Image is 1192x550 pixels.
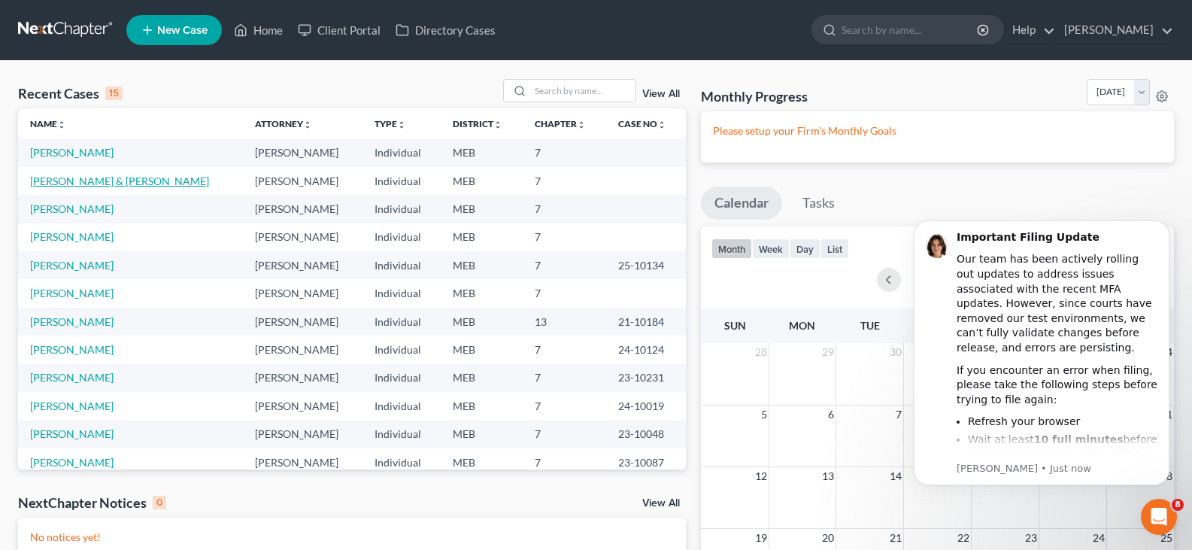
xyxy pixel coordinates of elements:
[713,123,1162,138] p: Please setup your Firm's Monthly Goals
[362,223,441,251] td: Individual
[888,529,903,547] span: 21
[243,308,362,336] td: [PERSON_NAME]
[523,167,606,195] td: 7
[820,529,836,547] span: 20
[30,427,114,440] a: [PERSON_NAME]
[606,448,686,476] td: 23-10087
[606,364,686,392] td: 23-10231
[30,259,114,272] a: [PERSON_NAME]
[860,319,880,332] span: Tue
[441,251,523,279] td: MEB
[530,80,635,102] input: Search by name...
[523,336,606,363] td: 7
[827,406,836,424] span: 6
[243,167,362,195] td: [PERSON_NAME]
[441,421,523,448] td: MEB
[441,336,523,363] td: MEB
[441,167,523,195] td: MEB
[523,448,606,476] td: 7
[30,400,114,412] a: [PERSON_NAME]
[523,223,606,251] td: 7
[1141,499,1177,535] iframe: Intercom live chat
[362,421,441,448] td: Individual
[30,315,114,328] a: [PERSON_NAME]
[362,195,441,223] td: Individual
[30,287,114,299] a: [PERSON_NAME]
[523,251,606,279] td: 7
[606,392,686,420] td: 24-10019
[606,308,686,336] td: 21-10184
[30,230,114,243] a: [PERSON_NAME]
[30,146,114,159] a: [PERSON_NAME]
[1172,499,1184,511] span: 8
[362,279,441,307] td: Individual
[441,223,523,251] td: MEB
[523,138,606,166] td: 7
[711,239,752,259] button: month
[30,371,114,384] a: [PERSON_NAME]
[523,421,606,448] td: 7
[362,308,441,336] td: Individual
[157,25,208,36] span: New Case
[243,364,362,392] td: [PERSON_NAME]
[657,120,666,129] i: unfold_more
[57,120,66,129] i: unfold_more
[701,187,782,220] a: Calendar
[441,364,523,392] td: MEB
[243,448,362,476] td: [PERSON_NAME]
[523,308,606,336] td: 13
[441,392,523,420] td: MEB
[820,343,836,361] span: 29
[724,319,746,332] span: Sun
[30,175,209,187] a: [PERSON_NAME] & [PERSON_NAME]
[362,448,441,476] td: Individual
[789,187,848,220] a: Tasks
[441,279,523,307] td: MEB
[642,89,680,99] a: View All
[303,120,312,129] i: unfold_more
[790,239,820,259] button: day
[891,202,1192,542] iframe: Intercom notifications message
[701,87,808,105] h3: Monthly Progress
[523,364,606,392] td: 7
[754,467,769,485] span: 12
[362,392,441,420] td: Individual
[1005,17,1055,44] a: Help
[754,343,769,361] span: 28
[243,279,362,307] td: [PERSON_NAME]
[1057,17,1173,44] a: [PERSON_NAME]
[842,16,979,44] input: Search by name...
[30,530,674,545] p: No notices yet!
[606,251,686,279] td: 25-10134
[243,251,362,279] td: [PERSON_NAME]
[397,120,406,129] i: unfold_more
[18,494,166,512] div: NextChapter Notices
[243,392,362,420] td: [PERSON_NAME]
[375,118,406,129] a: Typeunfold_more
[820,467,836,485] span: 13
[754,529,769,547] span: 19
[760,406,769,424] span: 5
[243,336,362,363] td: [PERSON_NAME]
[493,120,502,129] i: unfold_more
[362,138,441,166] td: Individual
[535,118,586,129] a: Chapterunfold_more
[388,17,503,44] a: Directory Cases
[243,195,362,223] td: [PERSON_NAME]
[441,308,523,336] td: MEB
[606,421,686,448] td: 23-10048
[290,17,388,44] a: Client Portal
[243,421,362,448] td: [PERSON_NAME]
[523,195,606,223] td: 7
[362,251,441,279] td: Individual
[820,239,849,259] button: list
[888,467,903,485] span: 14
[362,336,441,363] td: Individual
